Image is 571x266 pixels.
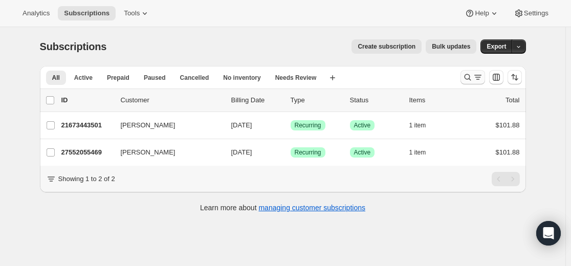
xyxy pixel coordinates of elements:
[61,147,113,158] p: 27552055469
[61,145,520,160] div: 27552055469[PERSON_NAME][DATE]SuccessRecurringSuccessActive1 item$101.88
[231,148,252,156] span: [DATE]
[524,9,548,17] span: Settings
[144,74,166,82] span: Paused
[492,172,520,186] nav: Pagination
[61,95,113,105] p: ID
[124,9,140,17] span: Tools
[180,74,209,82] span: Cancelled
[74,74,93,82] span: Active
[496,121,520,129] span: $101.88
[409,95,460,105] div: Items
[354,148,371,157] span: Active
[200,203,365,213] p: Learn more about
[121,120,175,130] span: [PERSON_NAME]
[489,70,503,84] button: Customize table column order and visibility
[409,145,437,160] button: 1 item
[115,144,217,161] button: [PERSON_NAME]
[231,121,252,129] span: [DATE]
[508,70,522,84] button: Sort the results
[291,95,342,105] div: Type
[536,221,561,246] div: Open Intercom Messenger
[460,70,485,84] button: Search and filter results
[458,6,505,20] button: Help
[223,74,260,82] span: No inventory
[58,6,116,20] button: Subscriptions
[121,147,175,158] span: [PERSON_NAME]
[358,42,415,51] span: Create subscription
[409,121,426,129] span: 1 item
[480,39,512,54] button: Export
[409,118,437,132] button: 1 item
[258,204,365,212] a: managing customer subscriptions
[16,6,56,20] button: Analytics
[23,9,50,17] span: Analytics
[275,74,317,82] span: Needs Review
[118,6,156,20] button: Tools
[432,42,470,51] span: Bulk updates
[487,42,506,51] span: Export
[121,95,223,105] p: Customer
[496,148,520,156] span: $101.88
[58,174,115,184] p: Showing 1 to 2 of 2
[295,121,321,129] span: Recurring
[350,95,401,105] p: Status
[324,71,341,85] button: Create new view
[409,148,426,157] span: 1 item
[52,74,60,82] span: All
[475,9,489,17] span: Help
[426,39,476,54] button: Bulk updates
[231,95,282,105] p: Billing Date
[61,120,113,130] p: 21673443501
[352,39,422,54] button: Create subscription
[295,148,321,157] span: Recurring
[506,95,519,105] p: Total
[115,117,217,134] button: [PERSON_NAME]
[40,41,107,52] span: Subscriptions
[508,6,555,20] button: Settings
[61,118,520,132] div: 21673443501[PERSON_NAME][DATE]SuccessRecurringSuccessActive1 item$101.88
[61,95,520,105] div: IDCustomerBilling DateTypeStatusItemsTotal
[64,9,109,17] span: Subscriptions
[107,74,129,82] span: Prepaid
[354,121,371,129] span: Active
